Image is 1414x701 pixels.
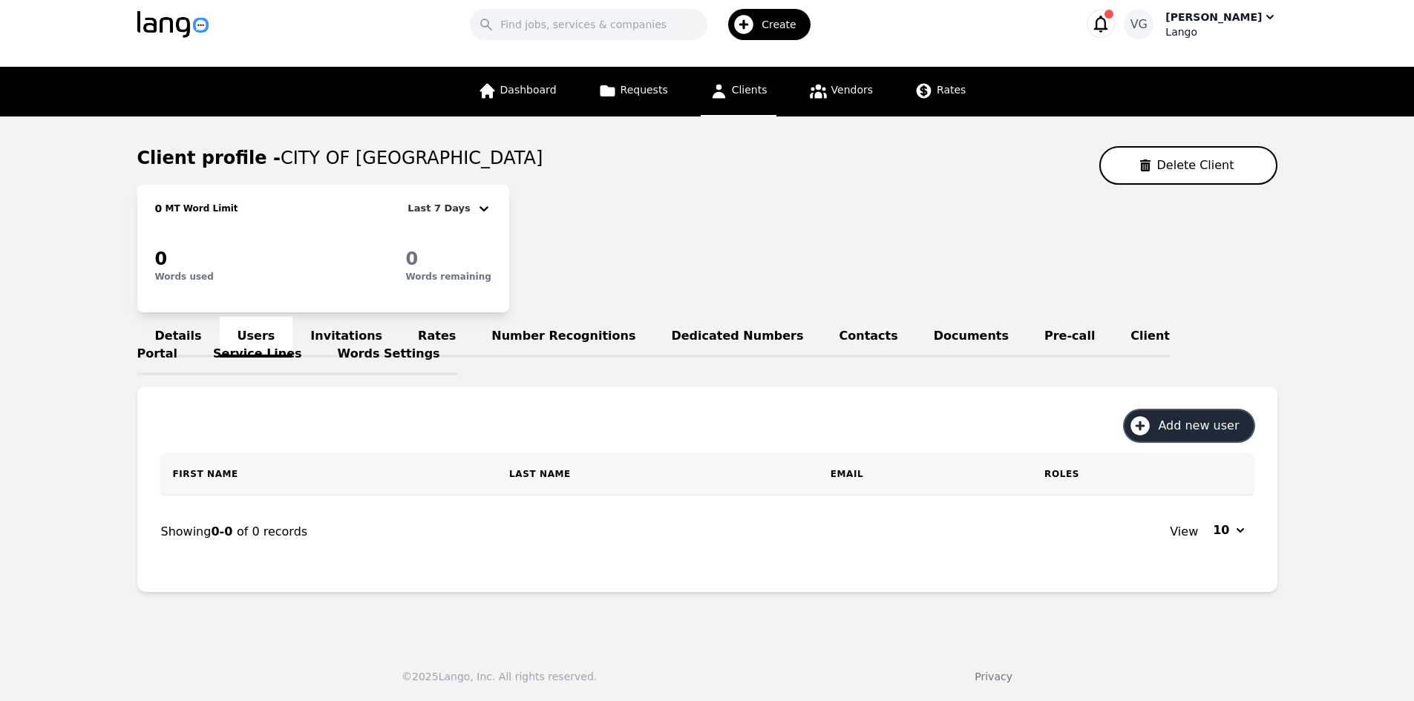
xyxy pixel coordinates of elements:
span: 0 [155,249,168,269]
div: Lango [1165,24,1277,39]
p: Words remaining [405,271,491,283]
span: Clients [732,84,767,96]
a: Invitations [292,317,400,358]
button: Create [707,3,819,46]
span: Requests [621,84,668,96]
button: 10 [1204,519,1253,542]
th: Roles [1032,453,1253,495]
nav: Page navigation [161,496,1254,568]
a: Rates [906,67,975,116]
div: © 2025 Lango, Inc. All rights reserved. [402,669,597,684]
th: Email [819,453,1032,495]
a: Pre-call [1027,317,1113,358]
span: 0 [155,203,163,214]
h2: MT Word Limit [162,203,238,214]
button: Delete Client [1099,146,1277,185]
span: Add new user [1158,417,1249,435]
span: VG [1130,16,1148,33]
a: Dedicated Numbers [653,317,821,358]
span: Dashboard [500,84,557,96]
th: Last Name [497,453,819,495]
a: Client Portal [137,317,1170,375]
a: Contacts [822,317,916,358]
h1: Client profile - [137,146,543,170]
div: [PERSON_NAME] [1165,10,1262,24]
a: Service Lines [195,335,320,375]
button: Add new user [1125,410,1253,441]
span: 10 [1213,521,1229,539]
a: Documents [916,317,1027,358]
span: View [1170,523,1198,541]
p: Words used [155,271,214,283]
div: Last 7 Days [407,200,476,217]
a: Vendors [800,67,882,116]
a: Number Recognitions [474,317,653,358]
span: 0 [405,249,418,269]
a: Words Settings [320,335,458,375]
span: Create [762,17,807,32]
span: 0-0 [211,524,236,539]
img: Logo [137,11,209,38]
a: Dashboard [469,67,566,116]
span: Vendors [831,84,873,96]
input: Find jobs, services & companies [470,9,707,40]
button: VG[PERSON_NAME]Lango [1124,10,1277,39]
span: CITY OF [GEOGRAPHIC_DATA] [281,148,543,168]
a: Requests [589,67,677,116]
a: Clients [701,67,776,116]
a: Details [137,317,220,358]
a: Rates [400,317,474,358]
span: Rates [937,84,966,96]
div: Showing of 0 records [161,523,707,541]
th: First Name [161,453,498,495]
a: Privacy [975,671,1012,682]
